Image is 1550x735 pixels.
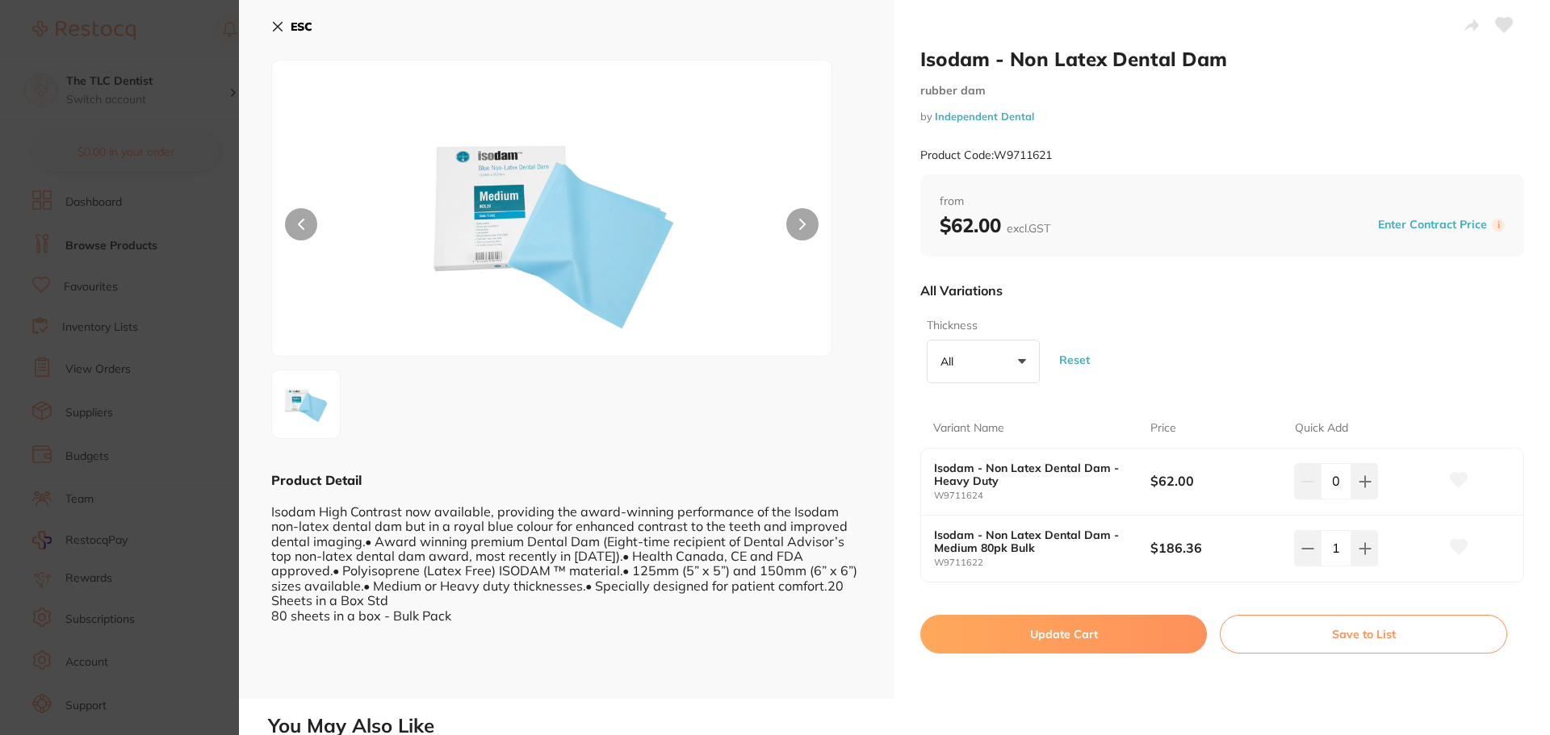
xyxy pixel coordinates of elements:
[1295,420,1348,436] p: Quick Add
[920,148,1052,162] small: Product Code: W9711621
[940,194,1505,210] span: from
[1150,420,1176,436] p: Price
[934,461,1129,487] b: Isodam - Non Latex Dental Dam - Heavy Duty
[933,420,1004,436] p: Variant Name
[1007,221,1050,236] span: excl. GST
[271,472,362,488] b: Product Detail
[935,110,1034,123] a: Independent Dental
[1150,472,1280,490] b: $62.00
[920,282,1003,299] p: All Variations
[384,101,720,356] img: aD0xOTIw
[934,528,1129,554] b: Isodam - Non Latex Dental Dam - Medium 80pk Bulk
[277,375,335,433] img: aD0xOTIw
[1054,331,1095,390] button: Reset
[934,491,1150,501] small: W9711624
[940,213,1050,237] b: $62.00
[271,489,862,623] div: Isodam High Contrast now available, providing the award-winning performance of the Isodam non-lat...
[920,111,1524,123] small: by
[1220,615,1507,654] button: Save to List
[291,19,312,34] b: ESC
[1150,539,1280,557] b: $186.36
[920,47,1524,71] h2: Isodam - Non Latex Dental Dam
[1492,219,1505,232] label: i
[920,84,1524,98] small: rubber dam
[271,13,312,40] button: ESC
[1373,217,1492,232] button: Enter Contract Price
[927,340,1040,383] button: All
[927,318,1035,334] label: Thickness
[934,558,1150,568] small: W9711622
[940,354,960,369] p: All
[920,615,1207,654] button: Update Cart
